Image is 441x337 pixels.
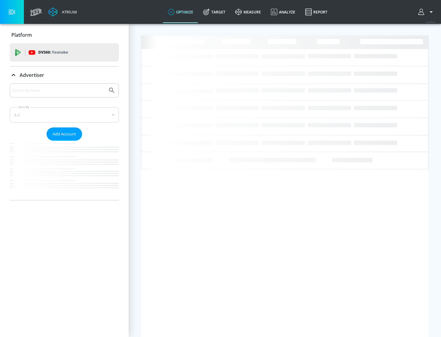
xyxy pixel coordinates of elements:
a: Target [198,1,230,23]
div: Advertiser [10,83,119,200]
a: Analyze [266,1,300,23]
a: optimize [163,1,198,23]
div: Advertiser [10,66,119,84]
div: Atrium [59,9,77,15]
a: measure [230,1,266,23]
div: Platform [10,26,119,44]
span: v 4.25.4 [426,20,435,24]
button: Add Account [47,127,82,141]
p: Youtube [52,49,68,55]
div: A-Z [10,107,119,123]
p: Platform [11,32,32,38]
label: Sort By [17,105,31,109]
p: Advertiser [20,72,44,78]
div: DV360: Youtube [10,43,119,62]
nav: list of Advertiser [10,141,119,200]
input: Search by name [12,86,105,94]
p: DV360: [38,49,68,56]
span: Add Account [53,131,76,138]
a: Atrium [48,7,77,17]
a: Report [300,1,332,23]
